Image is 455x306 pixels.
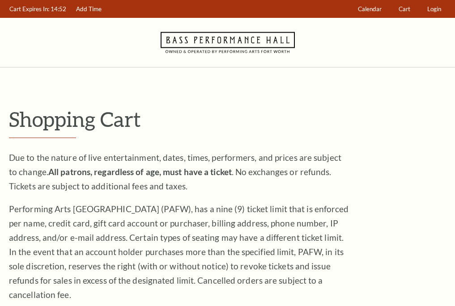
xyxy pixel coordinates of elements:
[51,5,66,13] span: 14:52
[423,0,446,18] a: Login
[9,5,49,13] span: Cart Expires In:
[399,5,410,13] span: Cart
[358,5,382,13] span: Calendar
[48,167,232,177] strong: All patrons, regardless of age, must have a ticket
[9,108,446,130] p: Shopping Cart
[395,0,415,18] a: Cart
[9,202,349,302] p: Performing Arts [GEOGRAPHIC_DATA] (PAFW), has a nine (9) ticket limit that is enforced per name, ...
[72,0,106,18] a: Add Time
[427,5,441,13] span: Login
[9,152,341,191] span: Due to the nature of live entertainment, dates, times, performers, and prices are subject to chan...
[354,0,386,18] a: Calendar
